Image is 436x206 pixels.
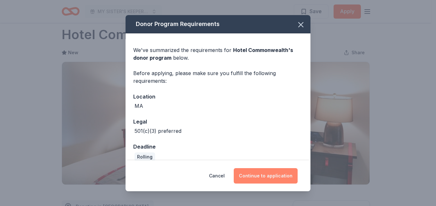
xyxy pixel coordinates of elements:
[133,142,303,151] div: Deadline
[135,102,143,110] div: MA
[133,69,303,85] div: Before applying, please make sure you fulfill the following requirements:
[209,168,225,184] button: Cancel
[133,46,303,62] div: We've summarized the requirements for below.
[135,152,155,161] div: Rolling
[133,92,303,101] div: Location
[126,15,310,33] div: Donor Program Requirements
[135,127,181,135] div: 501(c)(3) preferred
[133,117,303,126] div: Legal
[234,168,298,184] button: Continue to application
